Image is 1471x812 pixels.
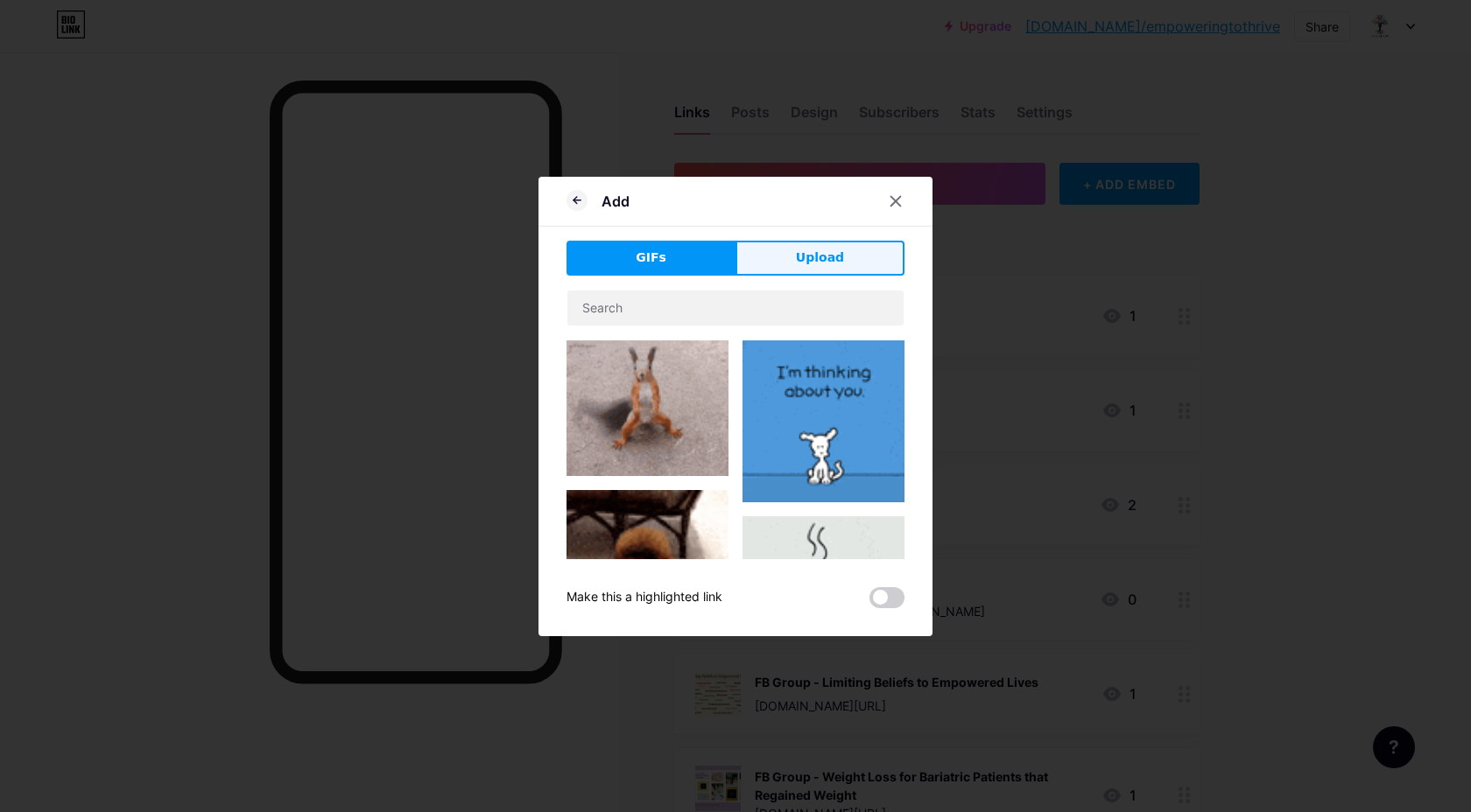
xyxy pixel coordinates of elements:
img: Gihpy [743,340,904,502]
button: Upload [735,241,904,276]
button: GIFs [567,241,735,276]
input: Search [567,290,904,325]
img: Gihpy [567,490,728,703]
img: Gihpy [567,340,728,476]
div: Make this a highlighted link [567,587,722,608]
span: GIFs [636,248,666,267]
span: Upload [796,248,844,267]
div: Add [602,191,630,212]
img: Gihpy [743,516,904,678]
